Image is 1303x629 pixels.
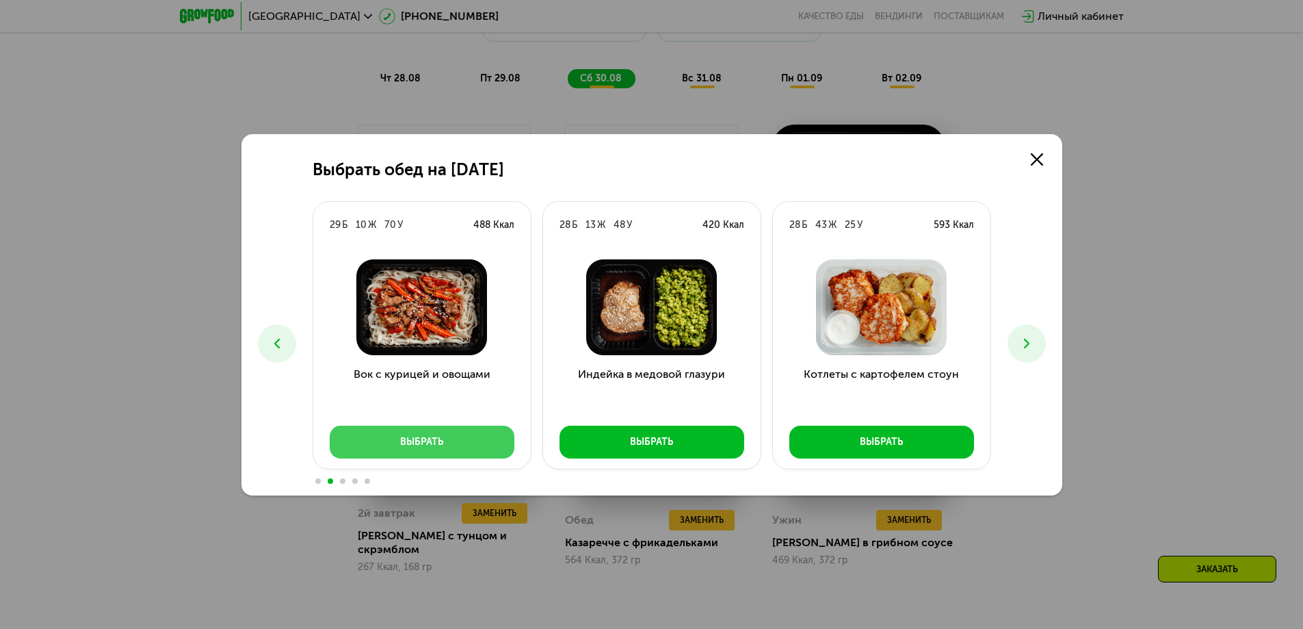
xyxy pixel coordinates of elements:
div: 25 [845,218,856,232]
div: У [627,218,632,232]
h2: Выбрать обед на [DATE] [313,160,504,179]
div: 488 Ккал [473,218,514,232]
div: Ж [597,218,605,232]
h3: Индейка в медовой глазури [543,366,761,415]
div: 43 [815,218,827,232]
div: 420 Ккал [702,218,744,232]
h3: Вок с курицей и овощами [313,366,531,415]
div: Выбрать [630,435,673,449]
div: Б [342,218,347,232]
div: Ж [828,218,837,232]
button: Выбрать [560,426,744,459]
div: У [857,218,863,232]
div: 29 [330,218,341,232]
img: Индейка в медовой глазури [554,259,750,355]
div: Выбрать [400,435,443,449]
div: Выбрать [860,435,903,449]
img: Вок с курицей и овощами [324,259,520,355]
div: 10 [356,218,367,232]
div: 48 [614,218,625,232]
div: 70 [384,218,396,232]
div: Ж [368,218,376,232]
div: 28 [560,218,570,232]
h3: Котлеты с картофелем стоун [773,366,990,415]
div: 13 [585,218,596,232]
button: Выбрать [789,426,974,459]
div: 593 Ккал [934,218,974,232]
div: Б [802,218,807,232]
div: Б [572,218,577,232]
div: 28 [789,218,800,232]
img: Котлеты с картофелем стоун [784,259,979,355]
button: Выбрать [330,426,514,459]
div: У [397,218,403,232]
